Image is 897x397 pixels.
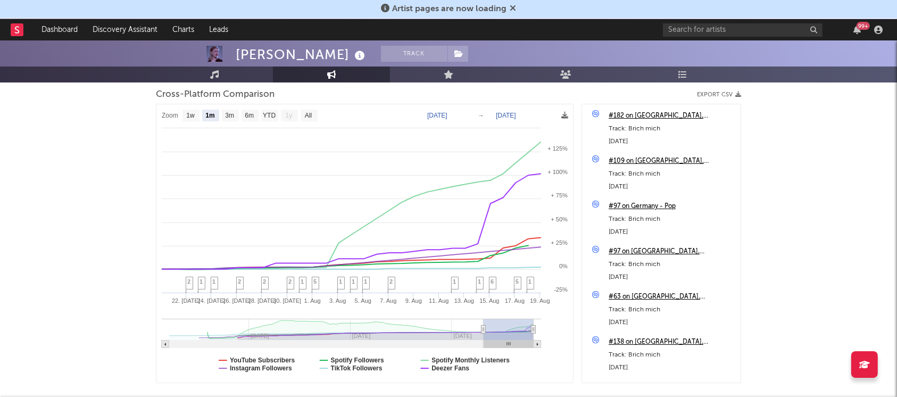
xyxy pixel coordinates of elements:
text: 6m [245,112,254,120]
text: YTD [263,112,276,120]
span: 2 [389,278,393,285]
text: 15. Aug [479,297,499,304]
div: [DATE] [609,271,735,284]
a: Leads [202,19,236,40]
div: Track: Brich mich [609,213,735,226]
text: 22. [DATE] [172,297,200,304]
div: [DATE] [609,316,735,329]
text: 9. Aug [405,297,422,304]
span: 2 [288,278,292,285]
text: + 25% [551,239,568,246]
a: #109 on [GEOGRAPHIC_DATA], [GEOGRAPHIC_DATA] [609,155,735,168]
span: Artist pages are now loading [392,5,506,13]
text: 11. Aug [429,297,448,304]
text: All [305,112,312,120]
text: + 50% [551,216,568,222]
text: 30. [DATE] [273,297,301,304]
div: [DATE] [609,180,735,193]
div: Track: Brich mich [609,122,735,135]
span: 2 [263,278,266,285]
a: #170 on [GEOGRAPHIC_DATA] Pop Top Videos [609,381,735,394]
text: 13. Aug [454,297,474,304]
span: 1 [453,278,456,285]
text: + 100% [547,169,568,175]
span: 5 [516,278,519,285]
text: 17. Aug [505,297,525,304]
text: Zoom [162,112,178,120]
span: 1 [528,278,531,285]
span: 2 [238,278,241,285]
span: 1 [339,278,342,285]
button: Track [381,46,447,62]
text: 26. [DATE] [222,297,251,304]
text: Deezer Fans [431,365,469,372]
text: 1y [286,112,293,120]
text: Instagram Followers [230,365,292,372]
span: 6 [491,278,494,285]
input: Search for artists [663,23,823,37]
div: Track: Brich mich [609,349,735,361]
text: [DATE] [496,112,516,119]
div: [DATE] [609,226,735,238]
text: [DATE] [427,112,447,119]
text: Spotify Monthly Listeners [431,357,510,364]
span: Dismiss [510,5,516,13]
text: 3. Aug [329,297,346,304]
span: 1 [301,278,304,285]
text: -25% [554,286,568,293]
text: 3m [225,112,234,120]
text: 19. Aug [530,297,550,304]
div: [PERSON_NAME] [236,46,368,63]
span: 1 [212,278,215,285]
text: 28. [DATE] [248,297,276,304]
div: [DATE] [609,361,735,374]
text: 1. Aug [304,297,321,304]
button: 99+ [853,26,861,34]
text: + 125% [547,145,568,152]
text: 24. [DATE] [197,297,226,304]
text: YouTube Subscribers [230,357,295,364]
div: Track: Brich mich [609,168,735,180]
a: #97 on [GEOGRAPHIC_DATA], [GEOGRAPHIC_DATA] [609,245,735,258]
div: Track: Brich mich [609,258,735,271]
text: TikTok Followers [331,365,383,372]
a: Charts [165,19,202,40]
text: 1w [186,112,195,120]
text: Spotify Followers [331,357,384,364]
div: [DATE] [609,135,735,148]
div: 99 + [857,22,870,30]
span: 1 [478,278,481,285]
text: 1m [205,112,214,120]
text: 5. Aug [355,297,371,304]
span: 1 [200,278,203,285]
a: #138 on [GEOGRAPHIC_DATA], [GEOGRAPHIC_DATA] [609,336,735,349]
a: #182 on [GEOGRAPHIC_DATA], [GEOGRAPHIC_DATA] [609,110,735,122]
a: #97 on Germany - Pop [609,200,735,213]
span: 5 [313,278,317,285]
a: #63 on [GEOGRAPHIC_DATA], [GEOGRAPHIC_DATA] [609,291,735,303]
div: Track: Brich mich [609,303,735,316]
a: Dashboard [34,19,85,40]
button: Export CSV [697,92,741,98]
text: → [478,112,484,119]
text: 0% [559,263,568,269]
text: 7. Aug [380,297,396,304]
text: + 75% [551,192,568,198]
span: Cross-Platform Comparison [156,88,275,101]
span: 2 [187,278,190,285]
a: Discovery Assistant [85,19,165,40]
span: 1 [364,278,367,285]
span: 1 [352,278,355,285]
